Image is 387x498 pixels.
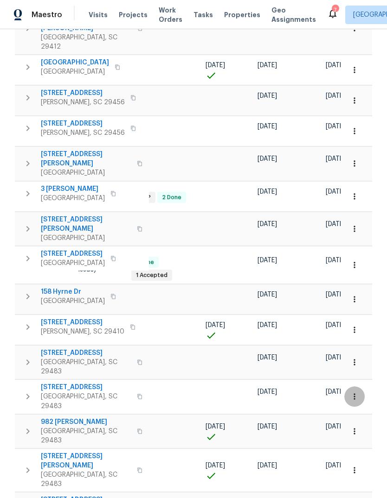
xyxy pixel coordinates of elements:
span: [STREET_ADDRESS] [41,119,125,128]
span: [DATE] [258,354,277,361]
span: [GEOGRAPHIC_DATA], SC 29483 [41,358,131,376]
span: [STREET_ADDRESS] [41,383,131,392]
span: [PERSON_NAME], SC 29410 [41,327,124,336]
span: [DATE] [326,221,345,227]
span: [GEOGRAPHIC_DATA] [41,258,105,268]
span: [DATE] [258,123,277,130]
span: Visits [89,10,108,19]
span: Work Orders [159,6,182,24]
span: [DATE] [326,123,345,130]
span: [STREET_ADDRESS][PERSON_NAME] [41,452,131,470]
span: [STREET_ADDRESS][PERSON_NAME] [41,150,131,168]
span: [DATE] [258,322,277,328]
span: [DATE] [258,423,277,430]
span: [DATE] [258,291,277,298]
span: [GEOGRAPHIC_DATA], SC 29483 [41,392,131,410]
span: [DATE] [326,423,345,430]
span: [DATE] [206,462,225,469]
span: [DATE] [326,257,345,264]
span: [DATE] [258,189,277,195]
span: [DATE] [326,462,345,469]
span: [DATE] [258,462,277,469]
span: ? (known issue) [78,257,106,273]
span: 3 [PERSON_NAME] [41,184,105,194]
span: [STREET_ADDRESS] [41,249,105,258]
span: [GEOGRAPHIC_DATA] [41,296,105,306]
div: 7 [332,6,338,15]
span: Projects [119,10,148,19]
span: Geo Assignments [271,6,316,24]
span: [GEOGRAPHIC_DATA] [41,194,105,203]
span: [DATE] [206,423,225,430]
span: [DATE] [258,156,277,162]
span: [DATE] [326,189,345,195]
span: [PERSON_NAME], SC 29456 [41,98,125,107]
span: [DATE] [326,62,345,69]
span: Maestro [32,10,62,19]
span: [DATE] [326,156,345,162]
span: [GEOGRAPHIC_DATA] [41,67,109,76]
span: [DATE] [206,322,225,328]
span: [DATE] [258,257,277,264]
span: [GEOGRAPHIC_DATA] [41,233,131,243]
span: [DATE] [258,93,277,99]
span: [DATE] [326,322,345,328]
span: [DATE] [326,389,345,395]
span: [DATE] [206,62,225,69]
span: 1 Accepted [132,271,171,279]
span: [DATE] [258,221,277,227]
span: Properties [224,10,260,19]
span: [GEOGRAPHIC_DATA], SC 29483 [41,470,131,489]
span: [STREET_ADDRESS] [41,318,124,327]
span: [DATE] [326,291,345,298]
span: 158 Hyrne Dr [41,287,105,296]
span: [DATE] [326,354,345,361]
span: 2 Done [158,194,185,202]
span: 982 [PERSON_NAME] [41,417,131,427]
span: [PERSON_NAME], SC 29456 [41,128,125,138]
span: [DATE] [258,389,277,395]
span: [GEOGRAPHIC_DATA], SC 29412 [41,33,131,51]
span: [DATE] [326,93,345,99]
span: [STREET_ADDRESS][PERSON_NAME] [41,215,131,233]
span: Tasks [193,12,213,18]
span: [STREET_ADDRESS] [41,88,125,98]
span: [GEOGRAPHIC_DATA] [41,58,109,67]
span: [DATE] [258,62,277,69]
span: [STREET_ADDRESS] [41,348,131,358]
span: [GEOGRAPHIC_DATA] [41,168,131,177]
span: [GEOGRAPHIC_DATA], SC 29483 [41,427,131,445]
